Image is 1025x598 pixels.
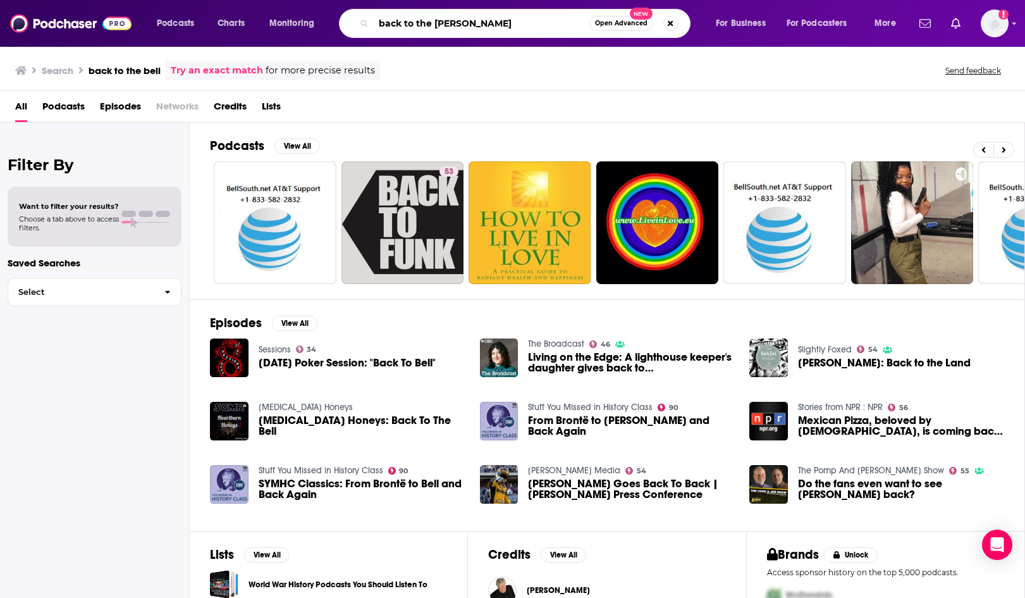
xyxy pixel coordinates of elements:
[658,404,678,411] a: 90
[480,465,519,504] img: Christopher Bell Goes Back To Back | COTA Press Conference
[798,358,971,368] a: Adrian Bell: Back to the Land
[399,468,408,474] span: 90
[210,547,290,563] a: ListsView All
[307,347,316,352] span: 34
[589,340,610,348] a: 46
[259,415,465,437] a: Heartburn Honeys: Back To The Bell
[528,402,653,413] a: Stuff You Missed in History Class
[15,96,27,122] a: All
[749,465,788,504] img: Do the fans even want to see Bell back?
[210,547,234,563] h2: Lists
[981,9,1009,37] span: Logged in as sarahhallprinc
[625,467,646,475] a: 54
[527,585,590,595] span: [PERSON_NAME]
[171,63,263,78] a: Try an exact match
[480,339,519,377] a: Living on the Edge: A lighthouse keeper's daughter gives back to Bell Island + Innu Nation youth ...
[857,346,878,353] a: 54
[787,15,847,32] span: For Podcasters
[262,96,281,122] a: Lists
[42,96,85,122] span: Podcasts
[156,96,199,122] span: Networks
[341,161,464,284] a: 53
[210,402,249,440] img: Heartburn Honeys: Back To The Bell
[214,96,247,122] span: Credits
[875,15,896,32] span: More
[274,139,320,154] button: View All
[388,467,408,475] a: 90
[210,339,249,377] img: 1-6-19 Poker Session: "Back To Bell"
[218,15,245,32] span: Charts
[914,13,936,34] a: Show notifications dropdown
[445,166,453,178] span: 53
[528,352,734,373] span: Living on the Edge: A lighthouse keeper's daughter gives back to [GEOGRAPHIC_DATA] + Innu Nation ...
[488,547,586,563] a: CreditsView All
[157,15,194,32] span: Podcasts
[259,358,436,368] span: [DATE] Poker Session: "Back To Bell"
[374,13,589,34] input: Search podcasts, credits, & more...
[259,465,383,476] a: Stuff You Missed in History Class
[480,402,519,440] img: From Brontë to Bell and Back Again
[798,465,944,476] a: The Pomp And Joe Show
[798,478,1004,500] a: Do the fans even want to see Bell back?
[749,339,788,377] img: Adrian Bell: Back to the Land
[798,415,1004,437] a: Mexican Pizza, beloved by South Asian Americans, is coming back to Taco Bell
[210,138,264,154] h2: Podcasts
[630,8,653,20] span: New
[210,465,249,504] img: SYMHC Classics: From Brontë to Bell and Back Again
[42,65,73,77] h3: Search
[8,278,181,306] button: Select
[998,9,1009,20] svg: Add a profile image
[527,585,590,595] a: Mike Stewart
[528,415,734,437] span: From Brontë to [PERSON_NAME] and Back Again
[259,402,353,413] a: Heartburn Honeys
[528,478,734,500] a: Christopher Bell Goes Back To Back | COTA Press Conference
[528,415,734,437] a: From Brontë to Bell and Back Again
[949,467,969,475] a: 55
[148,13,211,34] button: open menu
[8,156,181,174] h2: Filter By
[259,415,465,437] span: [MEDICAL_DATA] Honeys: Back To The Bell
[272,316,317,331] button: View All
[210,138,320,154] a: PodcastsView All
[488,547,531,563] h2: Credits
[528,339,584,349] a: The Broadcast
[10,11,132,35] img: Podchaser - Follow, Share and Rate Podcasts
[749,402,788,440] img: Mexican Pizza, beloved by South Asian Americans, is coming back to Taco Bell
[595,20,648,27] span: Open Advanced
[981,9,1009,37] img: User Profile
[707,13,782,34] button: open menu
[100,96,141,122] a: Episodes
[8,257,181,269] p: Saved Searches
[528,465,620,476] a: Kenny Wallace Media
[798,415,1004,437] span: Mexican Pizza, beloved by [DEMOGRAPHIC_DATA], is coming back to [PERSON_NAME]
[296,346,317,353] a: 34
[798,402,883,413] a: Stories from NPR : NPR
[259,344,291,355] a: Sessions
[249,578,427,592] a: World War History Podcasts You Should Listen To
[244,547,290,563] button: View All
[19,202,119,211] span: Want to filter your results?
[259,358,436,368] a: 1-6-19 Poker Session: "Back To Bell"
[899,405,908,411] span: 56
[210,315,317,331] a: EpisodesView All
[981,9,1009,37] button: Show profile menu
[210,315,262,331] h2: Episodes
[259,478,465,500] a: SYMHC Classics: From Brontë to Bell and Back Again
[528,352,734,373] a: Living on the Edge: A lighthouse keeper's daughter gives back to Bell Island + Innu Nation youth ...
[601,342,610,347] span: 46
[778,13,866,34] button: open menu
[19,215,119,232] span: Choose a tab above to access filters.
[824,547,878,563] button: Unlock
[961,468,969,474] span: 55
[888,404,908,411] a: 56
[261,13,331,34] button: open menu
